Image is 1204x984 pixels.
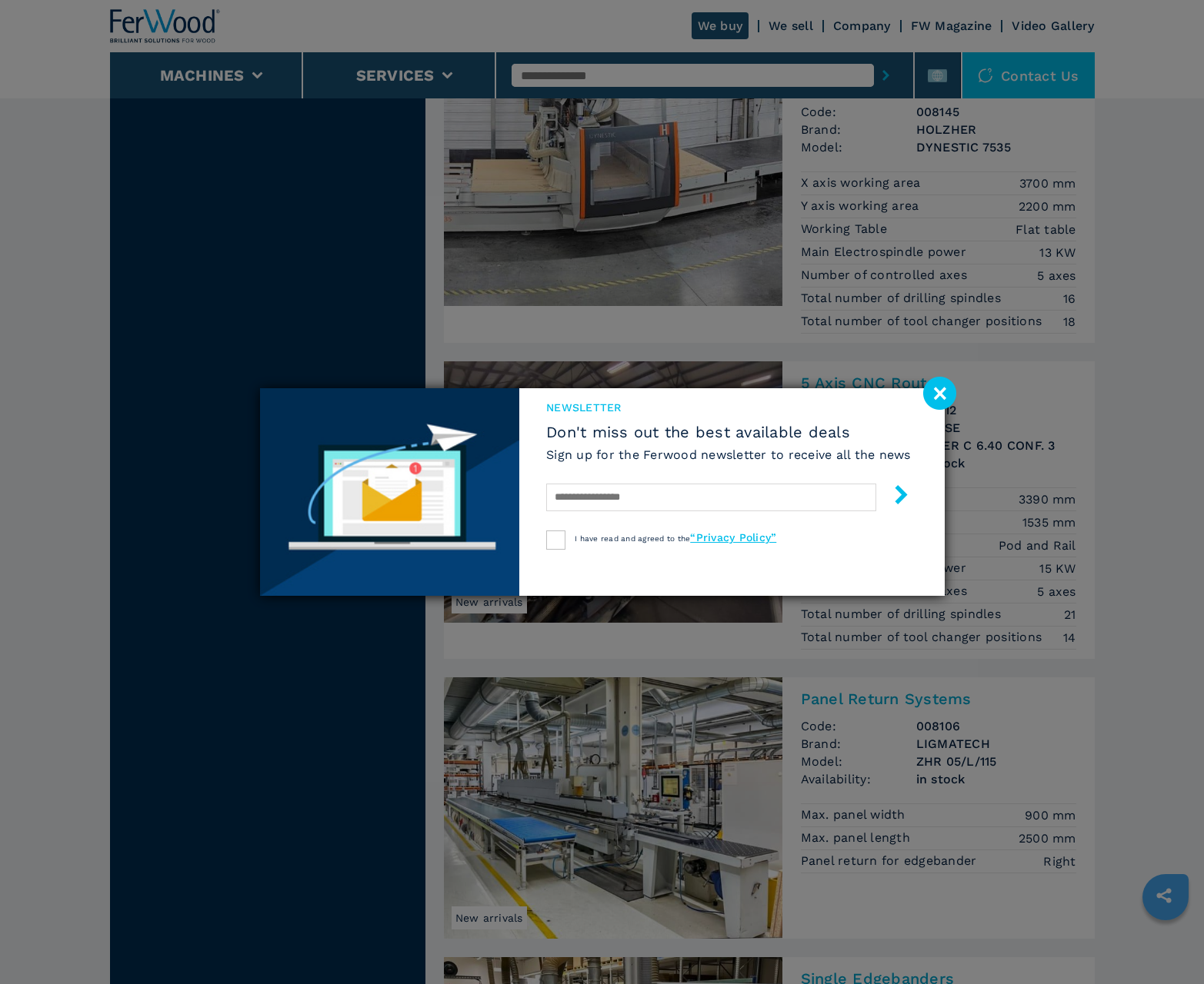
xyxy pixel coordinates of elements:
[546,400,911,415] span: newsletter
[546,423,911,441] span: Don't miss out the best available deals
[876,479,911,515] button: submit-button
[690,531,776,544] a: “Privacy Policy”
[546,446,911,464] h6: Sign up for the Ferwood newsletter to receive all the news
[260,388,520,596] img: Newsletter image
[575,534,776,543] span: I have read and agreed to the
